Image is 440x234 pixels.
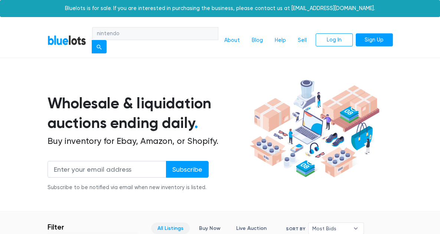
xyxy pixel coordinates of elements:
[48,35,86,46] a: BlueLots
[48,93,248,133] h1: Wholesale & liquidation auctions ending daily
[92,27,218,40] input: Search for inventory
[292,33,313,47] a: Sell
[48,161,166,178] input: Enter your email address
[218,33,246,47] a: About
[248,77,382,180] img: hero-ee84e7d0318cb26816c560f6b4441b76977f77a177738b4e94f68c95b2b83dbb.png
[316,33,353,47] a: Log In
[48,223,64,231] h3: Filter
[48,136,248,146] h2: Buy inventory for Ebay, Amazon, or Shopify.
[269,33,292,47] a: Help
[48,184,209,192] div: Subscribe to be notified via email when new inventory is listed.
[312,223,349,234] span: Most Bids
[194,114,198,132] span: .
[151,223,190,234] a: All Listings
[166,161,209,178] input: Subscribe
[356,33,393,47] a: Sign Up
[286,225,305,232] label: Sort By
[193,223,227,234] a: Buy Now
[230,223,273,234] a: Live Auction
[348,223,364,234] b: ▾
[246,33,269,47] a: Blog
